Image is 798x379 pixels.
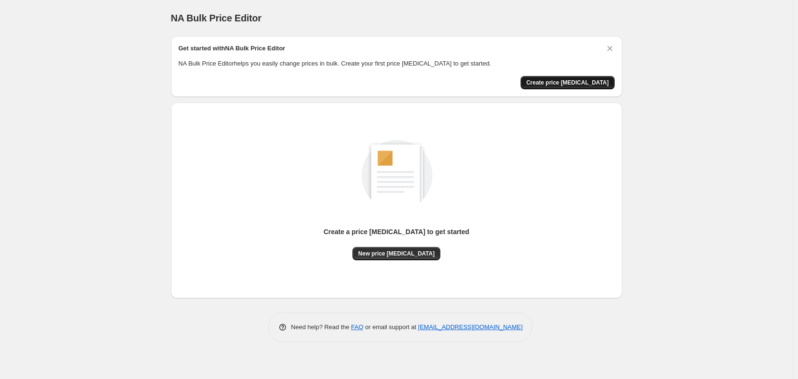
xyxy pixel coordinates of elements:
[363,323,418,331] span: or email support at
[358,250,435,257] span: New price [MEDICAL_DATA]
[352,247,440,260] button: New price [MEDICAL_DATA]
[323,227,469,237] p: Create a price [MEDICAL_DATA] to get started
[171,13,262,23] span: NA Bulk Price Editor
[605,44,615,53] button: Dismiss card
[526,79,609,86] span: Create price [MEDICAL_DATA]
[521,76,615,89] button: Create price change job
[418,323,522,331] a: [EMAIL_ADDRESS][DOMAIN_NAME]
[179,44,285,53] h2: Get started with NA Bulk Price Editor
[179,59,615,68] p: NA Bulk Price Editor helps you easily change prices in bulk. Create your first price [MEDICAL_DAT...
[291,323,351,331] span: Need help? Read the
[351,323,363,331] a: FAQ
